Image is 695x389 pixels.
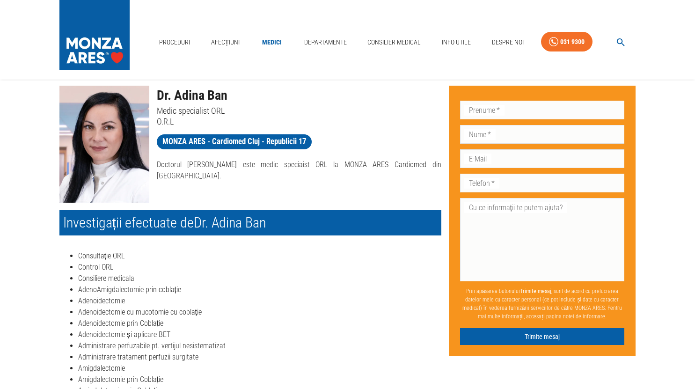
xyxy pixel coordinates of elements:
p: Doctorul [PERSON_NAME] este medic speciaist ORL la MONZA ARES Cardiomed din [GEOGRAPHIC_DATA]. [157,159,441,182]
button: Trimite mesaj [460,328,625,345]
li: Adenoidectomie și aplicare BET [78,329,441,340]
a: Afecțiuni [207,33,244,52]
span: MONZA ARES - Cardiomed Cluj - Republicii 17 [157,136,312,147]
li: Administrare perfuzabile pt. vertijul nesistematizat [78,340,441,352]
p: O.R.L [157,116,441,127]
div: 031 9300 [560,36,585,48]
li: Adenoidectomie cu mucotomie cu coblație [78,307,441,318]
a: Info Utile [438,33,475,52]
li: Amigdalectomie [78,363,441,374]
a: 031 9300 [541,32,593,52]
li: Administrare tratament perfuzii surgitate [78,352,441,363]
p: Medic specialist ORL [157,105,441,116]
h2: Investigații efectuate de Dr. Adina Ban [59,210,441,235]
li: AdenoAmigdalectomie prin coblație [78,284,441,295]
img: Dr. Adina Ban [59,86,149,203]
a: Departamente [300,33,351,52]
b: Trimite mesaj [520,288,551,294]
li: Adenoidectomie prin Coblație [78,318,441,329]
p: Prin apăsarea butonului , sunt de acord cu prelucrarea datelor mele cu caracter personal (ce pot ... [460,283,625,324]
a: Consilier Medical [364,33,424,52]
li: Amigdalectomie prin Coblație [78,374,441,385]
a: Despre Noi [488,33,527,52]
a: Medici [257,33,287,52]
li: Control ORL [78,262,441,273]
li: Adenoidectomie [78,295,441,307]
h1: Dr. Adina Ban [157,86,441,105]
li: Consiliere medicala [78,273,441,284]
li: Consultație ORL [78,250,441,262]
a: Proceduri [155,33,194,52]
a: MONZA ARES - Cardiomed Cluj - Republicii 17 [157,134,312,149]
